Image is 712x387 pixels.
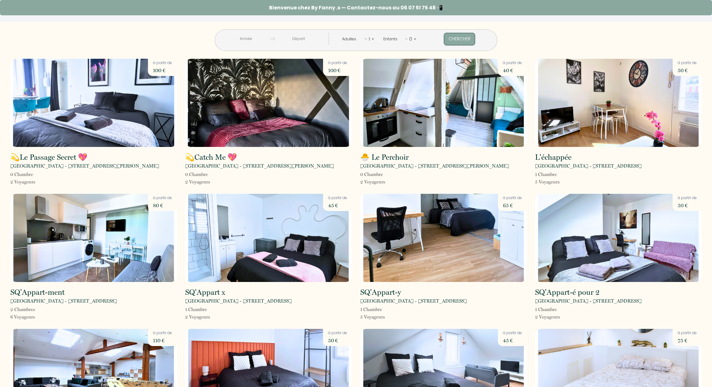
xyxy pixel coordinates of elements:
[328,330,347,336] p: à partir de
[503,201,522,210] p: 65 €
[535,59,702,147] img: rental-image
[153,336,172,345] p: 110 €
[185,153,237,161] h2: 💫Catch Me 💖
[10,153,87,161] h2: 💫Le Passage Secret 💖
[360,162,509,170] p: [GEOGRAPHIC_DATA] - [STREET_ADDRESS][PERSON_NAME]
[185,171,210,178] p: 0 Chambre
[678,66,697,75] p: 50 €
[222,33,270,45] input: Arrivée
[153,195,172,201] p: à partir de
[185,162,334,170] p: [GEOGRAPHIC_DATA] - [STREET_ADDRESS][PERSON_NAME]
[33,307,35,312] span: s
[360,297,467,305] p: [GEOGRAPHIC_DATA] - [STREET_ADDRESS]
[535,289,600,296] h2: SQ'Appart-é pour 2
[360,178,385,186] p: 2 Voyageur
[535,306,560,313] p: 1 Chambre
[208,314,210,320] span: s
[503,66,522,75] p: 40 €
[360,194,527,282] img: rental-image
[408,34,414,44] div: 0
[328,195,347,201] p: à partir de
[535,162,642,170] p: [GEOGRAPHIC_DATA] - [STREET_ADDRESS]
[10,171,35,178] p: 0 Chambre
[275,33,322,45] input: Départ
[33,314,35,320] span: s
[503,330,522,336] p: à partir de
[185,297,292,305] p: [GEOGRAPHIC_DATA] - [STREET_ADDRESS]
[678,330,697,336] p: à partir de
[360,313,385,321] p: 5 Voyageur
[185,178,210,186] p: 2 Voyageur
[535,194,702,282] img: rental-image
[328,201,347,210] p: 45 €
[328,336,347,345] p: 50 €
[10,297,117,305] p: [GEOGRAPHIC_DATA] - [STREET_ADDRESS]
[367,34,371,44] div: 1
[10,162,159,170] p: [GEOGRAPHIC_DATA] - [STREET_ADDRESS][PERSON_NAME]
[383,179,385,185] span: s
[503,336,522,345] p: 45 €
[360,171,385,178] p: 0 Chambre
[535,313,560,321] p: 2 Voyageur
[185,289,225,296] h2: SQ'Appart x
[678,336,697,345] p: 75 €
[444,33,475,45] button: Chercher
[10,313,35,321] p: 6 Voyageur
[503,195,522,201] p: à partir de
[10,194,177,282] img: rental-image
[185,306,210,313] p: 1 Chambre
[10,289,65,296] h2: SQ'Appart-ment
[153,201,172,210] p: 80 €
[360,289,401,296] h2: SQ'Appart-y
[360,306,385,313] p: 1 Chambre
[328,60,347,66] p: à partir de
[405,36,408,42] a: -
[153,330,172,336] p: à partir de
[10,59,177,147] img: rental-image
[535,178,560,186] p: 5 Voyageur
[371,36,374,42] a: +
[185,59,352,147] img: rental-image
[678,195,697,201] p: à partir de
[678,201,697,210] p: 50 €
[383,36,400,42] div: Enfants
[558,314,560,320] span: s
[535,153,572,161] h2: L'échappée
[185,313,210,321] p: 2 Voyageur
[270,37,275,41] img: guests
[10,178,35,186] p: 2 Voyageur
[503,60,522,66] p: à partir de
[558,179,560,185] span: s
[383,314,385,320] span: s
[153,60,172,66] p: à partir de
[360,153,409,161] h2: 🐣​ Le Perchoir
[185,194,352,282] img: rental-image
[678,60,697,66] p: à partir de
[360,59,527,147] img: rental-image
[328,66,347,75] p: 100 €
[535,171,560,178] p: 1 Chambre
[414,36,416,42] a: +
[10,306,35,313] p: 2 Chambre
[342,36,358,42] div: Adultes
[153,66,172,75] p: 100 €
[33,179,35,185] span: s
[208,179,210,185] span: s
[535,297,642,305] p: [GEOGRAPHIC_DATA] - [STREET_ADDRESS]
[365,36,367,42] a: -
